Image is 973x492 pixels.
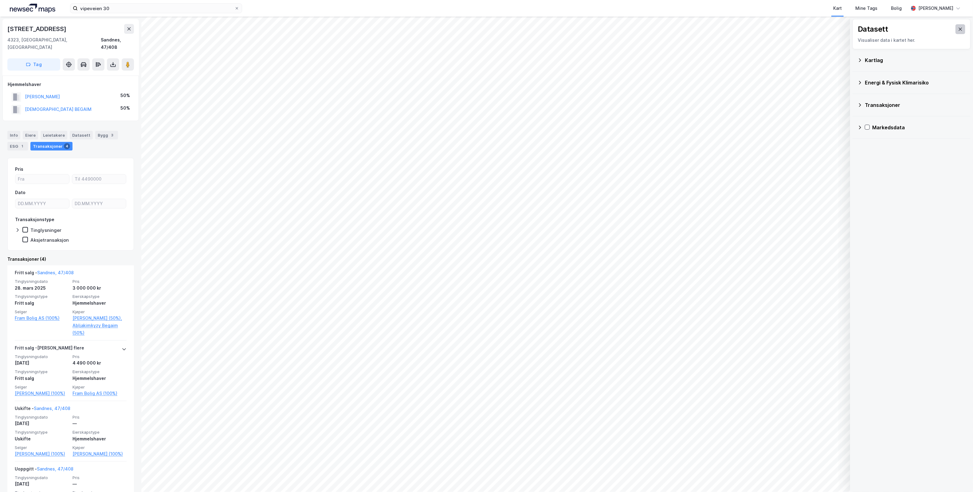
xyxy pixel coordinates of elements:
[15,369,69,374] span: Tinglysningstype
[15,284,69,292] div: 28. mars 2025
[15,166,23,173] div: Pris
[15,435,69,443] div: Uskifte
[73,359,127,367] div: 4 490 000 kr
[865,57,966,64] div: Kartlag
[73,420,127,427] div: —
[872,124,966,131] div: Markedsdata
[72,174,126,184] input: Til 4490000
[15,385,69,390] span: Selger
[37,466,73,471] a: Sandnes, 47/408
[19,143,26,149] div: 1
[15,299,69,307] div: Fritt salg
[73,284,127,292] div: 3 000 000 kr
[73,480,127,488] div: —
[15,445,69,450] span: Selger
[73,435,127,443] div: Hjemmelshaver
[73,445,127,450] span: Kjøper
[73,415,127,420] span: Pris
[15,309,69,314] span: Selger
[73,309,127,314] span: Kjøper
[833,5,842,12] div: Kart
[15,189,26,196] div: Dato
[23,131,38,139] div: Eiere
[120,104,130,112] div: 50%
[15,216,54,223] div: Transaksjonstype
[15,430,69,435] span: Tinglysningstype
[858,24,888,34] div: Datasett
[73,299,127,307] div: Hjemmelshaver
[7,256,134,263] div: Transaksjoner (4)
[7,58,60,71] button: Tag
[73,369,127,374] span: Eierskapstype
[15,344,84,354] div: Fritt salg - [PERSON_NAME] flere
[30,142,73,150] div: Transaksjoner
[78,4,234,13] input: Søk på adresse, matrikkel, gårdeiere, leietakere eller personer
[95,131,118,139] div: Bygg
[64,143,70,149] div: 4
[73,430,127,435] span: Eierskapstype
[942,463,973,492] iframe: Chat Widget
[73,475,127,480] span: Pris
[73,390,127,397] a: Fram Bolig AS (100%)
[7,36,101,51] div: 4323, [GEOGRAPHIC_DATA], [GEOGRAPHIC_DATA]
[891,5,902,12] div: Bolig
[15,269,74,279] div: Fritt salg -
[15,354,69,359] span: Tinglysningsdato
[41,131,67,139] div: Leietakere
[30,237,69,243] div: Aksjetransaksjon
[72,199,126,208] input: DD.MM.YYYY
[15,475,69,480] span: Tinglysningsdato
[73,450,127,458] a: [PERSON_NAME] (100%)
[15,279,69,284] span: Tinglysningsdato
[7,24,68,34] div: [STREET_ADDRESS]
[73,314,127,322] a: [PERSON_NAME] (50%),
[15,465,73,475] div: Uoppgitt -
[120,92,130,99] div: 50%
[73,375,127,382] div: Hjemmelshaver
[15,450,69,458] a: [PERSON_NAME] (100%)
[15,174,69,184] input: Fra
[73,294,127,299] span: Eierskapstype
[73,385,127,390] span: Kjøper
[37,270,74,275] a: Sandnes, 47/408
[73,322,127,337] a: Abljakimkyzy Begaim (50%)
[73,354,127,359] span: Pris
[15,405,70,415] div: Uskifte -
[15,420,69,427] div: [DATE]
[109,132,116,138] div: 3
[865,79,966,86] div: Energi & Fysisk Klimarisiko
[73,279,127,284] span: Pris
[15,314,69,322] a: Fram Bolig AS (100%)
[15,375,69,382] div: Fritt salg
[855,5,877,12] div: Mine Tags
[865,101,966,109] div: Transaksjoner
[15,480,69,488] div: [DATE]
[7,142,28,150] div: ESG
[918,5,953,12] div: [PERSON_NAME]
[15,390,69,397] a: [PERSON_NAME] (100%)
[8,81,134,88] div: Hjemmelshaver
[70,131,93,139] div: Datasett
[101,36,134,51] div: Sandnes, 47/408
[15,359,69,367] div: [DATE]
[15,294,69,299] span: Tinglysningstype
[15,199,69,208] input: DD.MM.YYYY
[942,463,973,492] div: Kontrollprogram for chat
[15,415,69,420] span: Tinglysningsdato
[10,4,55,13] img: logo.a4113a55bc3d86da70a041830d287a7e.svg
[858,37,965,44] div: Visualiser data i kartet her.
[30,227,61,233] div: Tinglysninger
[7,131,20,139] div: Info
[34,406,70,411] a: Sandnes, 47/408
